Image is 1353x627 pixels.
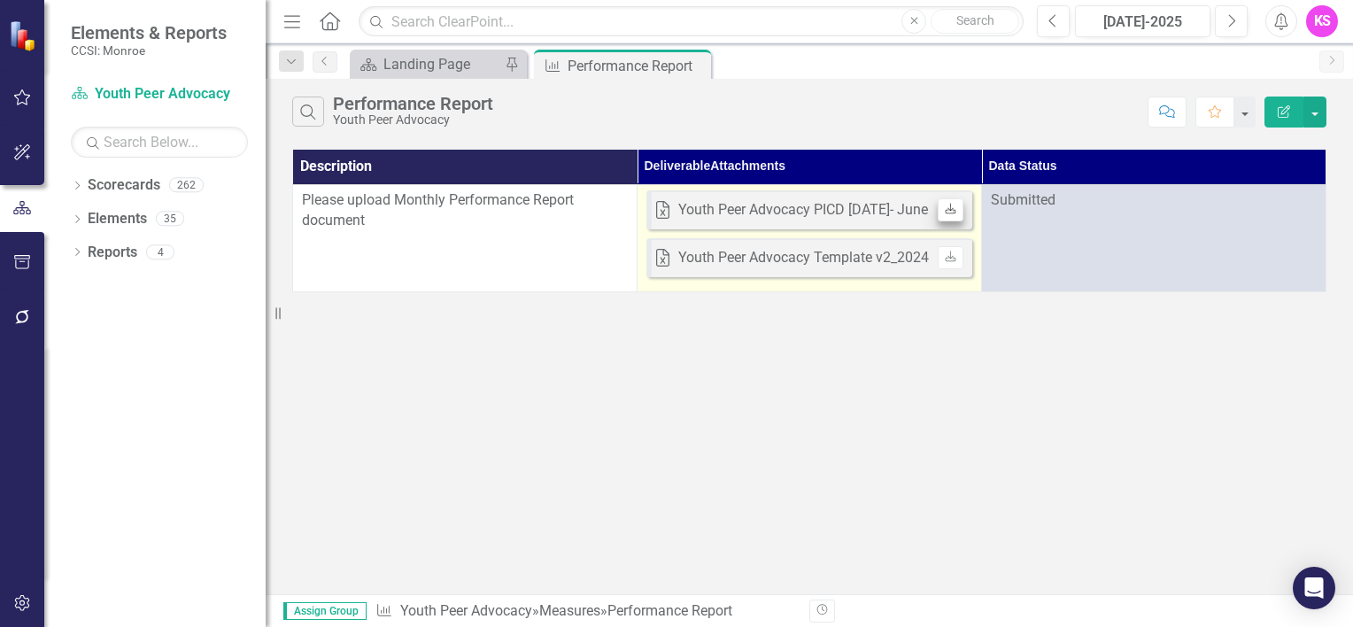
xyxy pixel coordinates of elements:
[400,602,532,619] a: Youth Peer Advocacy
[71,127,248,158] input: Search Below...
[383,53,500,75] div: Landing Page
[956,13,994,27] span: Search
[283,602,367,620] span: Assign Group
[293,184,638,291] td: Double-Click to Edit
[375,601,796,622] div: » »
[539,602,600,619] a: Measures
[71,22,227,43] span: Elements & Reports
[88,175,160,196] a: Scorecards
[88,209,147,229] a: Elements
[607,602,732,619] div: Performance Report
[88,243,137,263] a: Reports
[1075,5,1210,37] button: [DATE]-2025
[333,113,493,127] div: Youth Peer Advocacy
[982,184,1326,291] td: Double-Click to Edit
[1081,12,1204,33] div: [DATE]-2025
[678,248,983,268] div: Youth Peer Advocacy Template v2_2024_-ST.xlsx
[1306,5,1338,37] button: KS
[71,84,248,104] a: Youth Peer Advocacy
[333,94,493,113] div: Performance Report
[156,212,184,227] div: 35
[354,53,500,75] a: Landing Page
[638,184,982,291] td: Double-Click to Edit
[9,20,40,51] img: ClearPoint Strategy
[1293,567,1335,609] div: Open Intercom Messenger
[169,178,204,193] div: 262
[678,200,956,221] div: Youth Peer Advocacy PICD [DATE]- June.xlsx
[359,6,1024,37] input: Search ClearPoint...
[991,191,1055,208] span: Submitted
[71,43,227,58] small: CCSI: Monroe
[931,9,1019,34] button: Search
[146,244,174,259] div: 4
[302,191,574,228] span: Please upload Monthly Performance Report document
[568,55,707,77] div: Performance Report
